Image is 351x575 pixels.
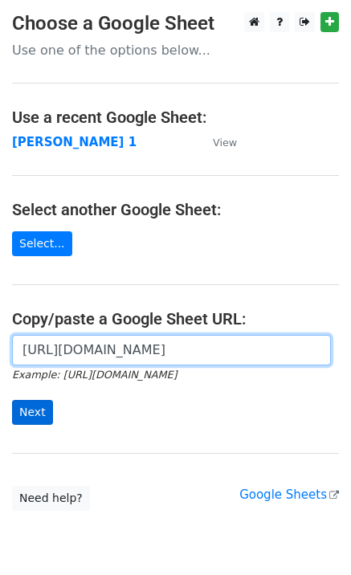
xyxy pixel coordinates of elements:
[197,135,237,149] a: View
[12,12,339,35] h3: Choose a Google Sheet
[239,487,339,502] a: Google Sheets
[12,135,137,149] a: [PERSON_NAME] 1
[12,309,339,328] h4: Copy/paste a Google Sheet URL:
[12,231,72,256] a: Select...
[12,42,339,59] p: Use one of the options below...
[12,200,339,219] h4: Select another Google Sheet:
[213,137,237,149] small: View
[12,369,177,381] small: Example: [URL][DOMAIN_NAME]
[12,486,90,511] a: Need help?
[12,108,339,127] h4: Use a recent Google Sheet:
[12,400,53,425] input: Next
[271,498,351,575] iframe: Chat Widget
[12,335,331,365] input: Paste your Google Sheet URL here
